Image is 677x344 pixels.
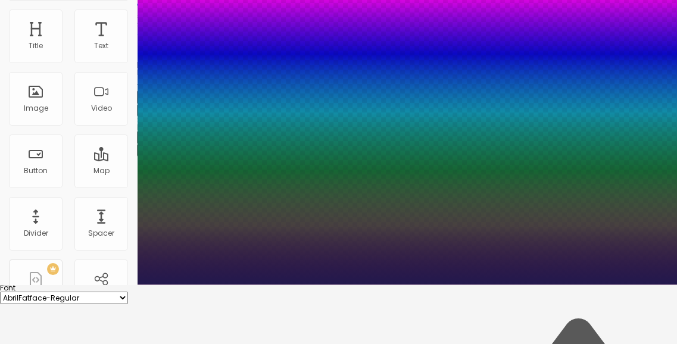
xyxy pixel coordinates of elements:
div: Title [29,42,43,50]
div: Image [24,104,48,112]
div: Map [93,167,110,175]
div: Spacer [88,229,114,237]
div: Video [91,104,112,112]
div: Button [24,167,48,175]
div: Divider [24,229,48,237]
div: Text [94,42,108,50]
